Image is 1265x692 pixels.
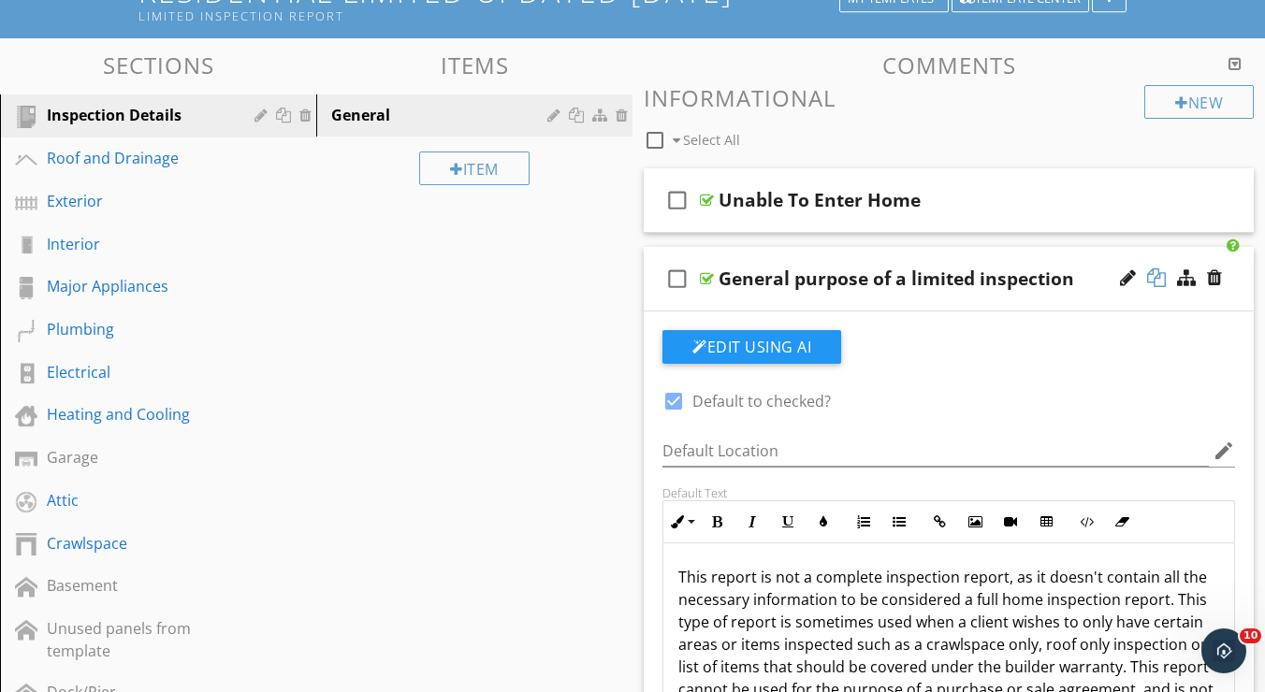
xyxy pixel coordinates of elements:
input: Default Location [662,436,1209,467]
button: Bold (⌘B) [699,504,734,540]
i: check_box_outline_blank [662,178,692,223]
div: Electrical [47,361,227,383]
div: Interior [47,233,227,255]
button: Insert Image (⌘P) [957,504,993,540]
div: Inspection Details [47,104,227,126]
button: Code View [1069,504,1104,540]
div: Plumbing [47,318,227,340]
div: Limited Inspection Report [138,8,846,23]
button: Insert Table [1028,504,1064,540]
h3: Comments [644,52,1254,78]
div: Unable To Enter Home [719,189,921,211]
div: Default Text [662,485,1235,500]
div: Roof and Drainage [47,147,227,169]
div: New [1144,85,1254,119]
h3: Informational [644,85,1254,110]
button: Insert Video [993,504,1028,540]
button: Inline Style [663,504,699,540]
button: Edit Using AI [662,330,841,364]
div: General purpose of a limited inspection [719,267,1074,290]
div: Attic [47,489,227,512]
button: Italic (⌘I) [734,504,770,540]
button: Underline (⌘U) [770,504,806,540]
div: Major Appliances [47,275,227,297]
button: Clear Formatting [1104,504,1140,540]
i: edit [1213,440,1235,462]
span: 10 [1240,628,1261,643]
button: Insert Link (⌘K) [922,504,957,540]
div: Basement [47,574,227,597]
iframe: Intercom live chat [1201,628,1246,673]
div: Item [419,151,530,185]
h3: Items [316,52,632,78]
div: Unused panels from template [47,617,227,662]
label: Default to checked? [692,392,831,411]
div: Crawlspace [47,532,227,555]
span: Select All [683,131,740,149]
div: Garage [47,446,227,469]
div: Heating and Cooling [47,403,227,425]
button: Unordered List [881,504,917,540]
button: Ordered List [846,504,881,540]
div: Exterior [47,190,227,212]
button: Colors [806,504,841,540]
div: General [331,104,553,126]
i: check_box_outline_blank [662,256,692,301]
